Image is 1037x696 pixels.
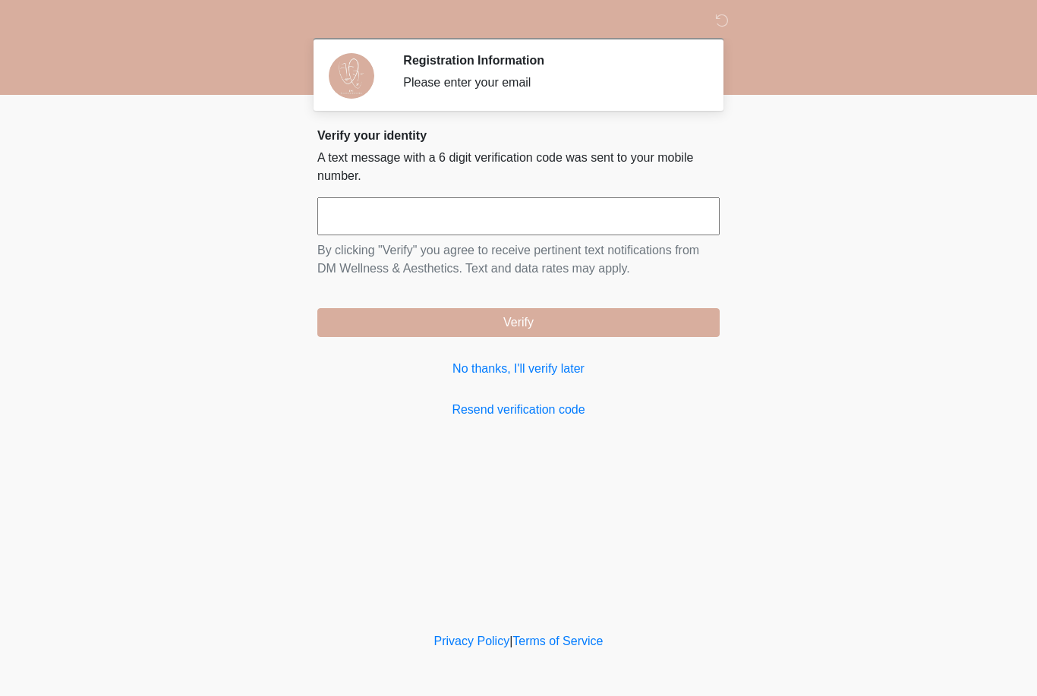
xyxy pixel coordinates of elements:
[329,53,374,99] img: Agent Avatar
[317,360,720,378] a: No thanks, I'll verify later
[317,308,720,337] button: Verify
[512,635,603,647] a: Terms of Service
[434,635,510,647] a: Privacy Policy
[317,149,720,185] p: A text message with a 6 digit verification code was sent to your mobile number.
[509,635,512,647] a: |
[317,128,720,143] h2: Verify your identity
[317,401,720,419] a: Resend verification code
[302,11,322,30] img: DM Wellness & Aesthetics Logo
[403,74,697,92] div: Please enter your email
[317,241,720,278] p: By clicking "Verify" you agree to receive pertinent text notifications from DM Wellness & Aesthet...
[403,53,697,68] h2: Registration Information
